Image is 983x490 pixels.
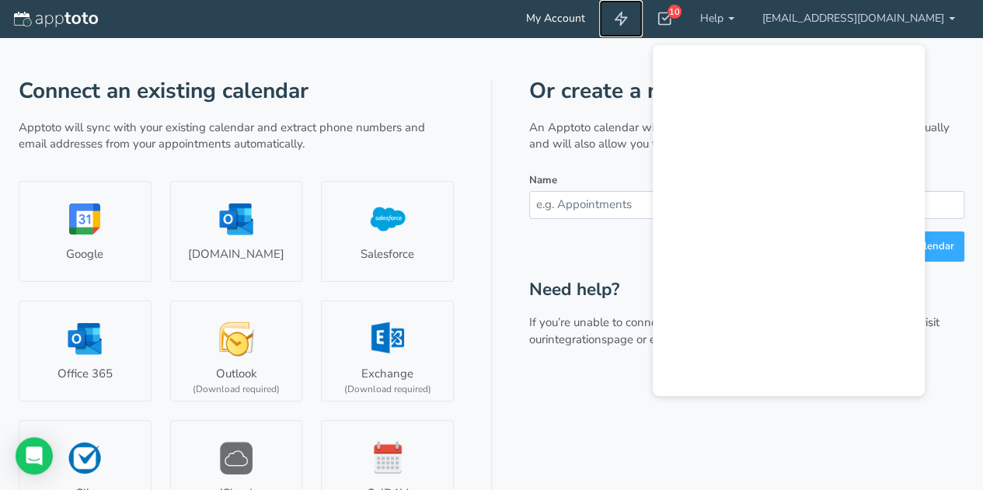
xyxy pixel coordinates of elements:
div: Open Intercom Messenger [16,437,53,474]
p: Apptoto will sync with your existing calendar and extract phone numbers and email addresses from ... [19,120,454,153]
label: Name [529,173,557,188]
h2: Need help? [529,280,964,300]
a: [DOMAIN_NAME] [170,181,303,282]
img: logo-apptoto--white.svg [14,12,98,27]
a: Outlook [170,301,303,401]
input: e.g. Appointments [529,191,964,218]
h1: Or create a new Apptoto calendar [529,79,964,103]
p: If you’re unable to connect your calendar with one of the available options, visit our page or em... [529,315,964,348]
p: An Apptoto calendar will show all of your appointments that you enter manually and will also allo... [529,120,964,153]
div: (Download required) [344,383,431,396]
div: (Download required) [193,383,280,396]
a: Salesforce [321,181,454,282]
a: Office 365 [19,301,152,401]
a: integrations [546,332,607,347]
a: Google [19,181,152,282]
a: Exchange [321,301,454,401]
div: 10 [668,5,681,19]
h1: Connect an existing calendar [19,79,454,103]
